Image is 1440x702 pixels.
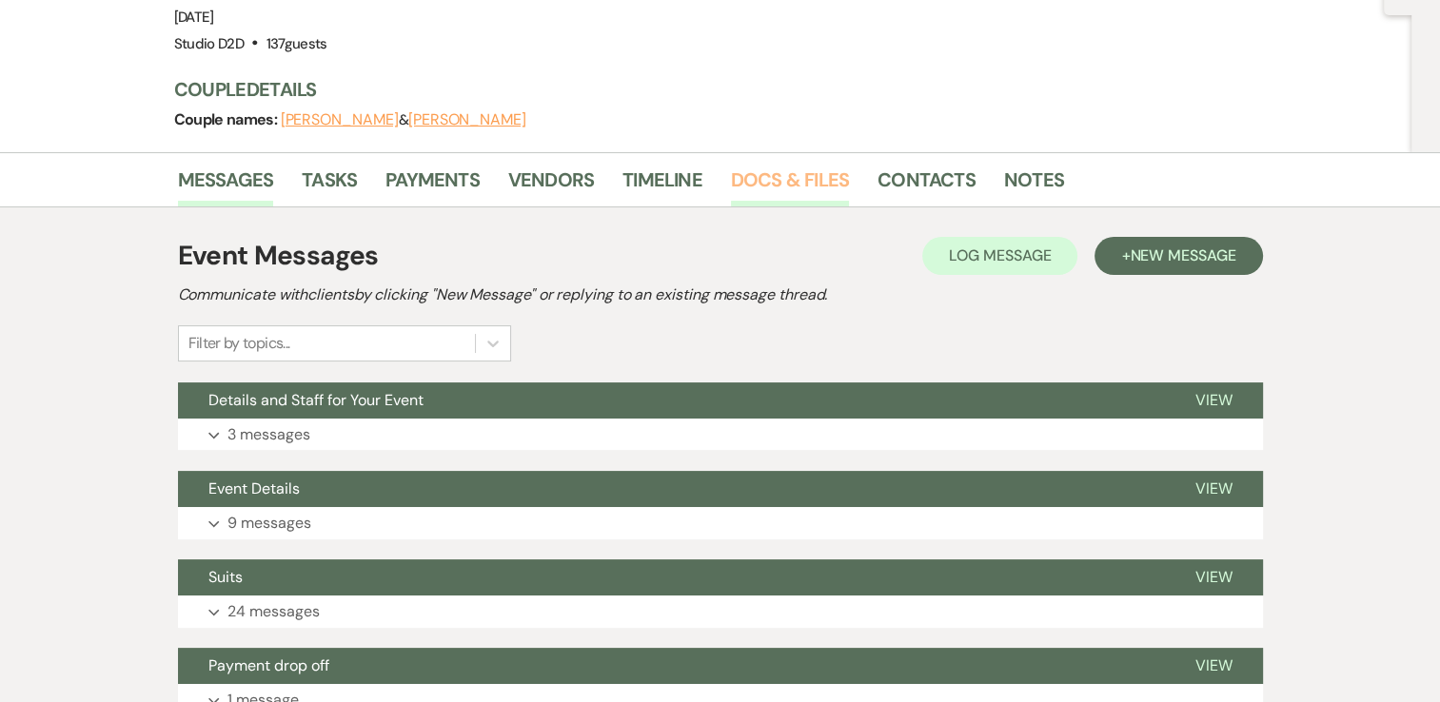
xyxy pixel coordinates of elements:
[227,422,310,447] p: 3 messages
[878,165,976,206] a: Contacts
[1130,245,1235,265] span: New Message
[281,112,399,127] button: [PERSON_NAME]
[622,165,702,206] a: Timeline
[178,507,1263,539] button: 9 messages
[227,599,320,624] p: 24 messages
[174,109,281,129] span: Couple names:
[208,567,243,587] span: Suits
[385,165,480,206] a: Payments
[178,559,1165,595] button: Suits
[208,478,300,498] span: Event Details
[1195,655,1233,675] span: View
[731,165,849,206] a: Docs & Files
[178,648,1165,684] button: Payment drop off
[1195,390,1233,410] span: View
[174,34,245,53] span: Studio D2D
[178,419,1263,451] button: 3 messages
[922,237,1077,275] button: Log Message
[1095,237,1262,275] button: +New Message
[266,34,326,53] span: 137 guests
[208,390,424,410] span: Details and Staff for Your Event
[178,165,274,206] a: Messages
[508,165,594,206] a: Vendors
[178,471,1165,507] button: Event Details
[1195,478,1233,498] span: View
[302,165,357,206] a: Tasks
[1165,559,1263,595] button: View
[1195,567,1233,587] span: View
[174,76,1240,103] h3: Couple Details
[174,8,214,27] span: [DATE]
[178,283,1263,306] h2: Communicate with clients by clicking "New Message" or replying to an existing message thread.
[281,110,526,129] span: &
[178,236,379,276] h1: Event Messages
[188,332,290,355] div: Filter by topics...
[227,511,311,536] p: 9 messages
[949,245,1051,265] span: Log Message
[178,595,1263,628] button: 24 messages
[408,112,526,127] button: [PERSON_NAME]
[178,382,1165,419] button: Details and Staff for Your Event
[1165,382,1263,419] button: View
[1165,648,1263,684] button: View
[1004,165,1064,206] a: Notes
[208,655,329,675] span: Payment drop off
[1165,471,1263,507] button: View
